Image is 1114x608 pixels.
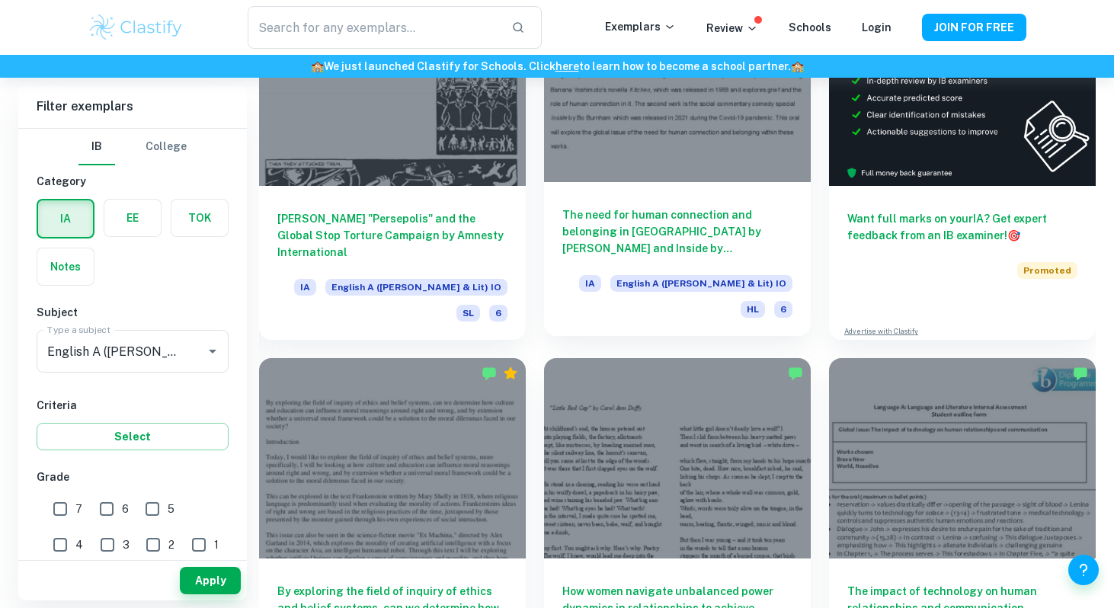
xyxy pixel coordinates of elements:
span: 6 [774,301,792,318]
button: IA [38,200,93,237]
button: Select [37,423,229,450]
span: 4 [75,536,83,553]
div: Premium [503,366,518,381]
button: Notes [37,248,94,285]
h6: We just launched Clastify for Schools. Click to learn how to become a school partner. [3,58,1111,75]
h6: Category [37,173,229,190]
button: IB [78,129,115,165]
button: TOK [171,200,228,236]
span: 5 [168,501,174,517]
h6: Filter exemplars [18,85,247,128]
button: EE [104,200,161,236]
a: Schools [789,21,831,34]
span: Promoted [1017,262,1077,279]
button: Help and Feedback [1068,555,1099,585]
a: here [555,60,579,72]
img: Marked [1073,366,1088,381]
input: Search for any exemplars... [248,6,499,49]
button: College [146,129,187,165]
span: 🎯 [1007,229,1020,242]
span: English A ([PERSON_NAME] & Lit) IO [610,275,792,292]
p: Exemplars [605,18,676,35]
img: Clastify logo [88,12,184,43]
button: Open [202,341,223,362]
div: Filter type choice [78,129,187,165]
span: 🏫 [791,60,804,72]
h6: Want full marks on your IA ? Get expert feedback from an IB examiner! [847,210,1077,244]
h6: Subject [37,304,229,321]
span: 7 [75,501,82,517]
label: Type a subject [47,323,110,336]
h6: Grade [37,469,229,485]
span: SL [456,305,480,322]
h6: Criteria [37,397,229,414]
button: JOIN FOR FREE [922,14,1026,41]
h6: [PERSON_NAME] "Persepolis" and the Global Stop Torture Campaign by Amnesty International [277,210,507,261]
span: 1 [214,536,219,553]
img: Marked [482,366,497,381]
span: 2 [168,536,174,553]
button: Apply [180,567,241,594]
span: IA [579,275,601,292]
a: Login [862,21,892,34]
span: 3 [123,536,130,553]
span: IA [294,279,316,296]
p: Review [706,20,758,37]
span: 6 [489,305,507,322]
h6: The need for human connection and belonging in [GEOGRAPHIC_DATA] by [PERSON_NAME] and Inside by [... [562,206,792,257]
span: English A ([PERSON_NAME] & Lit) IO [325,279,507,296]
img: Marked [788,366,803,381]
a: Advertise with Clastify [844,326,918,337]
span: HL [741,301,765,318]
span: 6 [122,501,129,517]
span: 🏫 [311,60,324,72]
